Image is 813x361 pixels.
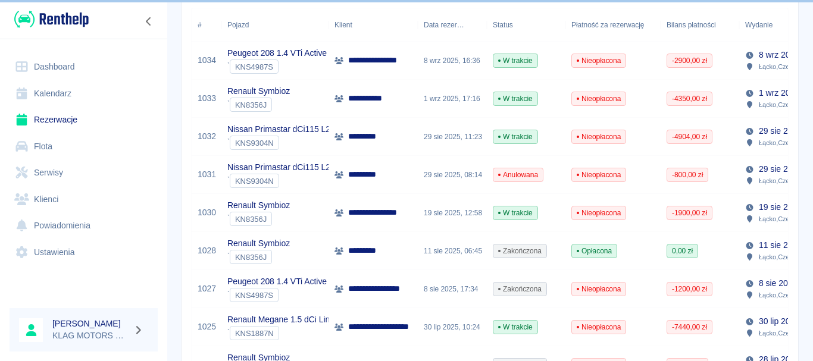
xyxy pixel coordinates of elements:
a: Powiadomienia [10,212,158,239]
div: Status [493,8,513,42]
span: Nieopłacona [572,55,626,66]
a: 1030 [198,206,216,219]
div: 29 sie 2025, 11:23 [418,118,487,156]
span: KNS1887N [230,329,279,338]
img: Renthelp logo [14,10,89,29]
a: Renthelp logo [10,10,89,29]
p: Łącko , Czerniec 10 [759,290,812,300]
div: Status [487,8,565,42]
button: Sort [464,17,481,33]
div: Bilans płatności [667,8,716,42]
p: Renault Symbioz [227,237,290,250]
div: ` [227,288,327,302]
a: 1032 [198,130,216,143]
a: Serwisy [10,159,158,186]
span: Nieopłacona [572,169,626,180]
p: Łącko , Czerniec 10 [759,137,812,148]
a: 1028 [198,244,216,257]
span: W trakcie [493,131,537,142]
p: Nissan Primastar dCi115 L2H1P2 Extra [227,161,373,174]
h6: [PERSON_NAME] [52,318,129,329]
span: KNS4987S [230,62,278,71]
p: Łącko , Czerniec 10 [759,328,812,338]
a: Rezerwacje [10,106,158,133]
span: -1200,00 zł [667,284,712,294]
span: -4904,00 zł [667,131,712,142]
a: 1025 [198,321,216,333]
div: ` [227,326,346,340]
div: ` [227,250,290,264]
a: Flota [10,133,158,160]
button: Zwiń nawigację [140,14,158,29]
a: 1027 [198,282,216,295]
span: Nieopłacona [572,322,626,332]
span: KNS4987S [230,291,278,300]
div: Wydanie [745,8,773,42]
a: Kalendarz [10,80,158,107]
a: 1031 [198,168,216,181]
div: 1 wrz 2025, 17:16 [418,80,487,118]
div: # [192,8,221,42]
div: # [198,8,202,42]
span: -800,00 zł [667,169,708,180]
span: Nieopłacona [572,131,626,142]
div: Pojazd [227,8,249,42]
span: KNS9304N [230,139,279,147]
a: Dashboard [10,54,158,80]
div: 8 wrz 2025, 16:36 [418,42,487,80]
span: 0,00 zł [667,246,698,256]
div: 19 sie 2025, 12:58 [418,194,487,232]
p: Renault Megane 1.5 dCi Limited [227,313,346,326]
span: Zakończona [493,284,546,294]
span: -4350,00 zł [667,93,712,104]
div: Pojazd [221,8,329,42]
a: 1034 [198,54,216,67]
span: KN8356J [230,253,271,262]
p: Renault Symbioz [227,199,290,212]
span: Nieopłacona [572,208,626,218]
div: Bilans płatności [661,8,739,42]
p: Nissan Primastar dCi115 L2H1P2 Extra [227,123,373,136]
button: Sort [773,17,789,33]
span: KNS9304N [230,177,279,186]
p: Łącko , Czerniec 10 [759,175,812,186]
span: KN8356J [230,101,271,109]
p: Peugeot 208 1.4 VTi Active [227,47,327,59]
p: Łącko , Czerniec 10 [759,99,812,110]
p: Peugeot 208 1.4 VTi Active [227,275,327,288]
div: 30 lip 2025, 10:24 [418,308,487,346]
span: -7440,00 zł [667,322,712,332]
div: ` [227,59,327,74]
p: Łącko , Czerniec 10 [759,252,812,262]
div: Klient [334,8,352,42]
a: 1033 [198,92,216,105]
span: Anulowana [493,169,543,180]
span: -1900,00 zł [667,208,712,218]
span: W trakcie [493,208,537,218]
span: W trakcie [493,93,537,104]
div: ` [227,98,290,112]
div: ` [227,136,373,150]
div: Klient [329,8,418,42]
div: Płatność za rezerwację [565,8,661,42]
p: KLAG MOTORS Rent a Car [52,329,129,342]
div: Data rezerwacji [418,8,487,42]
div: Data rezerwacji [424,8,464,42]
p: Łącko , Czerniec 10 [759,214,812,224]
a: Ustawienia [10,239,158,266]
div: 11 sie 2025, 06:45 [418,232,487,270]
div: ` [227,174,373,188]
span: KN8356J [230,215,271,224]
div: 8 sie 2025, 17:34 [418,270,487,308]
span: Opłacona [572,246,617,256]
div: ` [227,212,290,226]
a: Klienci [10,186,158,213]
span: Nieopłacona [572,284,626,294]
span: Zakończona [493,246,546,256]
div: 29 sie 2025, 08:14 [418,156,487,194]
p: Renault Symbioz [227,85,290,98]
p: Łącko , Czerniec 10 [759,61,812,72]
span: Nieopłacona [572,93,626,104]
div: Płatność za rezerwację [571,8,645,42]
span: W trakcie [493,55,537,66]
